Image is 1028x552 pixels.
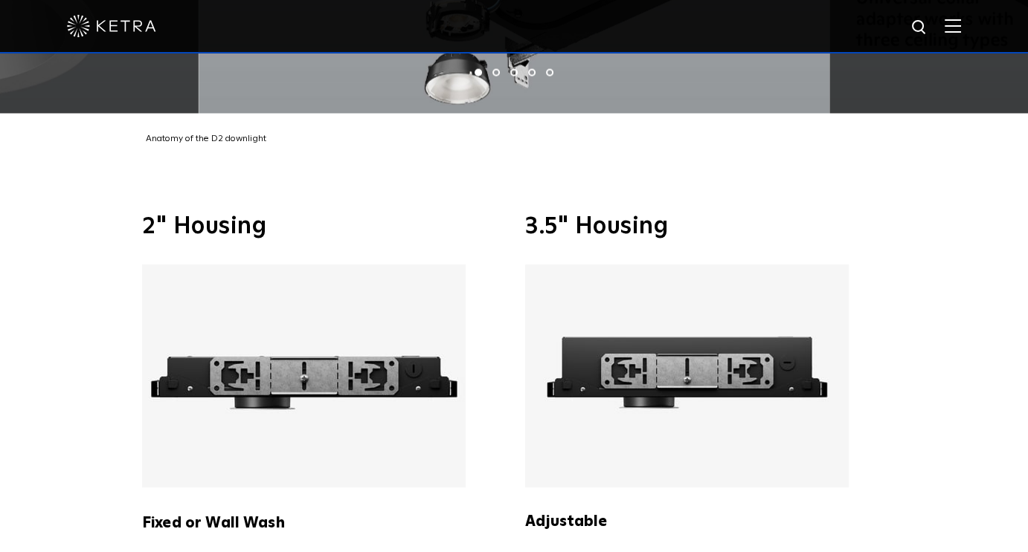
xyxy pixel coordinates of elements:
[142,516,285,530] strong: Fixed or Wall Wash
[525,264,849,487] img: Ketra 3.5" Adjustable Housing with an ultra slim profile
[67,15,156,37] img: ketra-logo-2019-white
[910,19,929,37] img: search icon
[142,215,503,238] h3: 2" Housing
[131,131,905,148] div: Anatomy of the D2 downlight
[525,215,886,238] h3: 3.5" Housing
[945,19,961,33] img: Hamburger%20Nav.svg
[142,264,466,487] img: Ketra 2" Fixed or Wall Wash Housing with an ultra slim profile
[525,514,608,529] strong: Adjustable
